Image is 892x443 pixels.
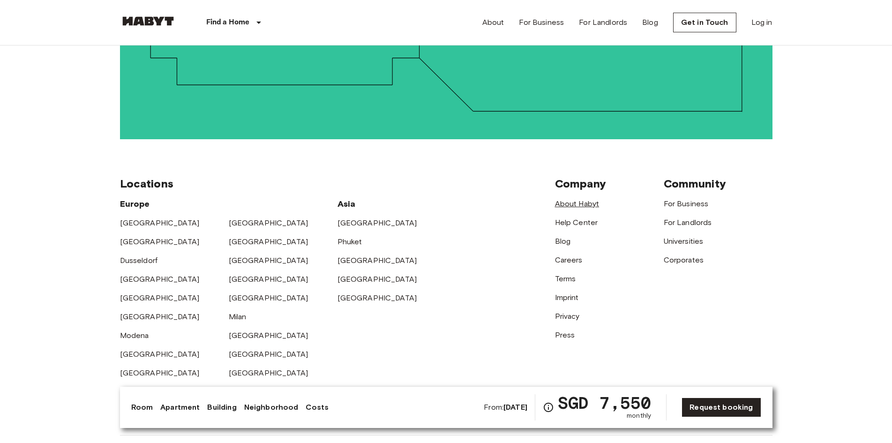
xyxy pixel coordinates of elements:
span: Community [664,177,726,190]
a: [GEOGRAPHIC_DATA] [229,275,308,284]
a: Careers [555,255,583,264]
a: Request booking [682,398,761,417]
a: For Business [664,199,709,208]
a: Building [207,402,236,413]
a: Log in [751,17,772,28]
a: About Habyt [555,199,600,208]
a: Modena [120,331,149,340]
span: Locations [120,177,173,190]
span: Company [555,177,607,190]
span: From: [484,402,527,413]
a: [GEOGRAPHIC_DATA] [229,368,308,377]
a: About [482,17,504,28]
a: Corporates [664,255,704,264]
a: [GEOGRAPHIC_DATA] [229,218,308,227]
a: Imprint [555,293,579,302]
a: [GEOGRAPHIC_DATA] [229,331,308,340]
a: Apartment [160,402,200,413]
b: [DATE] [503,403,527,412]
a: [GEOGRAPHIC_DATA] [229,256,308,265]
a: [GEOGRAPHIC_DATA] [337,256,417,265]
a: [GEOGRAPHIC_DATA] [229,293,308,302]
a: Milan [229,312,247,321]
a: Universities [664,237,704,246]
a: [GEOGRAPHIC_DATA] [229,237,308,246]
a: For Landlords [579,17,627,28]
a: Phuket [337,237,362,246]
a: Terms [555,274,576,283]
a: Blog [642,17,658,28]
a: [GEOGRAPHIC_DATA] [120,312,200,321]
a: For Business [519,17,564,28]
a: [GEOGRAPHIC_DATA] [229,350,308,359]
a: [GEOGRAPHIC_DATA] [337,293,417,302]
a: Costs [306,402,329,413]
a: Get in Touch [673,13,736,32]
span: Europe [120,199,150,209]
a: Blog [555,237,571,246]
a: [GEOGRAPHIC_DATA] [120,275,200,284]
img: Habyt [120,16,176,26]
a: For Landlords [664,218,712,227]
span: Asia [337,199,356,209]
a: [GEOGRAPHIC_DATA] [120,350,200,359]
a: Dusseldorf [120,256,158,265]
a: [GEOGRAPHIC_DATA] [120,237,200,246]
a: Neighborhood [244,402,299,413]
a: [GEOGRAPHIC_DATA] [120,293,200,302]
a: [GEOGRAPHIC_DATA] [120,218,200,227]
a: Press [555,330,575,339]
span: monthly [627,411,651,420]
a: [GEOGRAPHIC_DATA] [337,218,417,227]
a: Room [131,402,153,413]
a: Help Center [555,218,598,227]
a: [GEOGRAPHIC_DATA] [120,368,200,377]
a: [GEOGRAPHIC_DATA] [337,275,417,284]
p: Find a Home [206,17,250,28]
span: SGD 7,550 [558,394,651,411]
a: Privacy [555,312,580,321]
svg: Check cost overview for full price breakdown. Please note that discounts apply to new joiners onl... [543,402,554,413]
